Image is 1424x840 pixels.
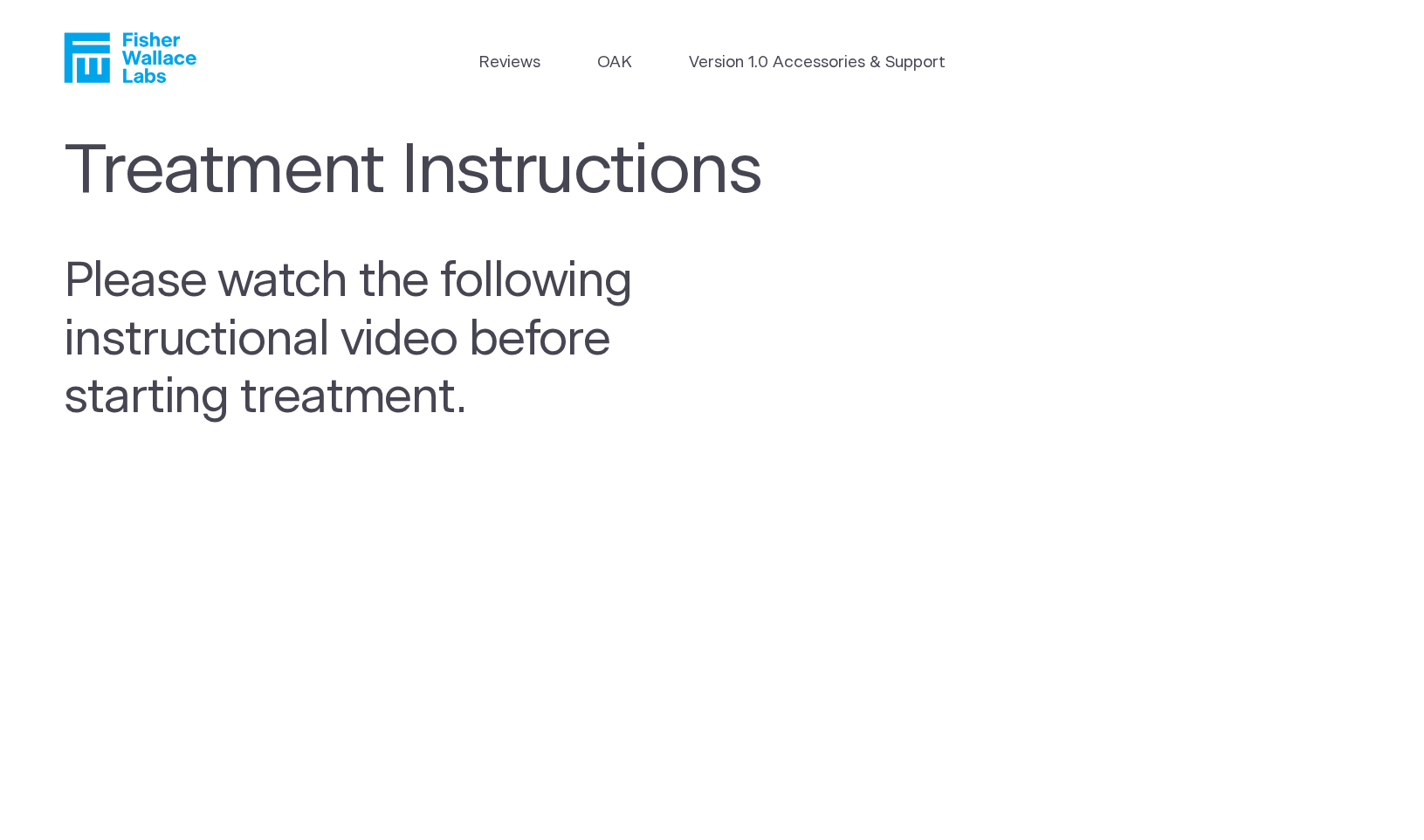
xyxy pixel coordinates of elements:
[689,51,946,75] a: Version 1.0 Accessories & Support
[64,132,790,212] h1: Treatment Instructions
[64,32,196,83] a: Fisher Wallace
[597,51,632,75] a: OAK
[64,252,710,427] h2: Please watch the following instructional video before starting treatment.
[478,51,540,75] a: Reviews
